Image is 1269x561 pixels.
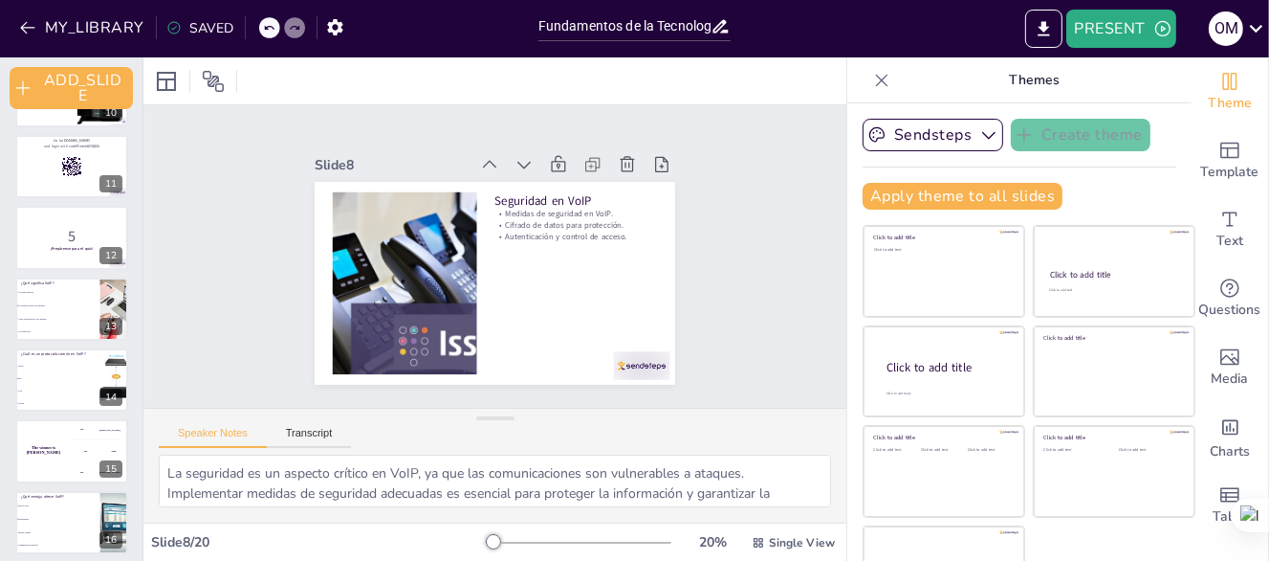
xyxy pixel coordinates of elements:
[1212,369,1249,390] span: Media
[18,317,98,319] span: Video sobre Protocolo de Internet
[1199,300,1261,321] span: Questions
[1210,441,1250,462] span: Charts
[159,455,831,507] textarea: La seguridad es un aspecto crítico en VoIP, ya que las comunicaciones son vulnerables a ataques. ...
[18,505,98,506] span: Mayor costo
[495,192,658,210] p: Seguridad en VoIP
[72,462,128,483] div: 300
[1192,471,1268,540] div: Add a table
[886,359,1009,375] div: Click to add title
[62,138,90,143] strong: [DOMAIN_NAME]
[1011,119,1150,151] button: Create theme
[21,226,122,247] p: 5
[690,533,736,551] div: 20 %
[1049,288,1176,293] div: Click to add text
[1192,126,1268,195] div: Add ready made slides
[968,448,1011,453] div: Click to add text
[1208,93,1252,114] span: Theme
[15,135,128,198] div: https://cdn.sendsteps.com/images/logo/sendsteps_logo_white.pnghttps://cdn.sendsteps.com/images/lo...
[921,448,964,453] div: Click to add text
[99,389,122,406] div: 14
[99,460,122,478] div: 15
[315,156,469,174] div: Slide 8
[21,494,95,500] p: ¿Qué ventaja ofrece VoIP?
[18,402,98,404] span: SMTP
[15,206,128,269] div: https://cdn.sendsteps.com/images/logo/sendsteps_logo_white.pnghttps://cdn.sendsteps.com/images/lo...
[267,427,352,448] button: Transcript
[1209,10,1243,48] button: O M
[99,247,122,264] div: 12
[15,419,128,482] div: https://cdn.sendsteps.com/images/logo/sendsteps_logo_white.pnghttps://cdn.sendsteps.com/images/lo...
[1044,434,1181,441] div: Click to add title
[151,533,488,551] div: Slide 8 / 20
[1119,448,1179,453] div: Click to add text
[863,119,1003,151] button: Sendsteps
[874,234,1011,241] div: Click to add title
[897,57,1172,103] p: Themes
[18,303,98,305] span: Voz sobre Protocolo de Internet
[495,231,658,242] p: Autenticación y control de acceso.
[14,12,152,43] button: MY_LIBRARY
[1025,10,1062,48] button: EXPORT_TO_POWERPOINT
[99,104,122,122] div: 10
[1192,57,1268,126] div: Change the overall theme
[1192,333,1268,402] div: Add images, graphics, shapes or video
[10,67,133,109] button: ADD_SLIDE
[863,183,1062,210] button: Apply theme to all slides
[495,209,658,220] p: Medidas de seguridad en VoIP.
[21,280,95,286] p: ¿Qué significa VoIP?
[1192,195,1268,264] div: Add text boxes
[1044,334,1181,342] div: Click to add title
[1192,402,1268,471] div: Add charts and graphs
[111,450,116,453] div: Jaap
[99,531,122,549] div: 16
[72,419,128,440] div: 100
[1201,162,1259,183] span: Template
[15,278,128,341] div: https://cdn.sendsteps.com/images/logo/sendsteps_logo_white.pnghttps://cdn.sendsteps.com/images/lo...
[538,12,711,40] input: INSERT_TITLE
[202,70,225,93] span: Position
[1213,506,1247,527] span: Table
[874,434,1011,441] div: Click to add title
[18,390,98,392] span: FTP
[769,535,835,550] span: Single View
[99,318,122,335] div: 13
[21,144,122,149] p: and login with code
[18,544,98,546] span: Limitación de servicios
[51,246,93,251] strong: ¡Prepárense para el quiz!
[874,448,917,453] div: Click to add text
[151,66,182,97] div: Layout
[15,491,128,554] div: 16
[15,446,72,456] h4: The winner is [PERSON_NAME]
[18,518,98,520] span: Flexibilidad
[166,19,233,37] div: SAVED
[886,391,1007,395] div: Click to add body
[1050,269,1177,280] div: Click to add title
[1216,231,1243,252] span: Text
[159,427,267,448] button: Speaker Notes
[18,377,98,379] span: SIP
[874,248,1011,253] div: Click to add text
[21,351,95,357] p: ¿Cuál es un protocolo común en VoIP?
[99,175,122,192] div: 11
[1044,448,1105,453] div: Click to add text
[1209,11,1243,46] div: O M
[1192,264,1268,333] div: Get real-time input from your audience
[72,441,128,462] div: 200
[18,330,98,332] span: Voz sobre Red
[495,220,658,232] p: Cifrado de datos para protección.
[15,348,128,412] div: https://cdn.sendsteps.com/images/logo/sendsteps_logo_white.pnghttps://cdn.sendsteps.com/images/lo...
[21,138,122,144] p: Go to
[18,366,98,368] span: HTTP
[1066,10,1175,48] button: PRESENT
[18,530,98,532] span: Menor calidad
[18,291,98,293] span: Voz sobre Internet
